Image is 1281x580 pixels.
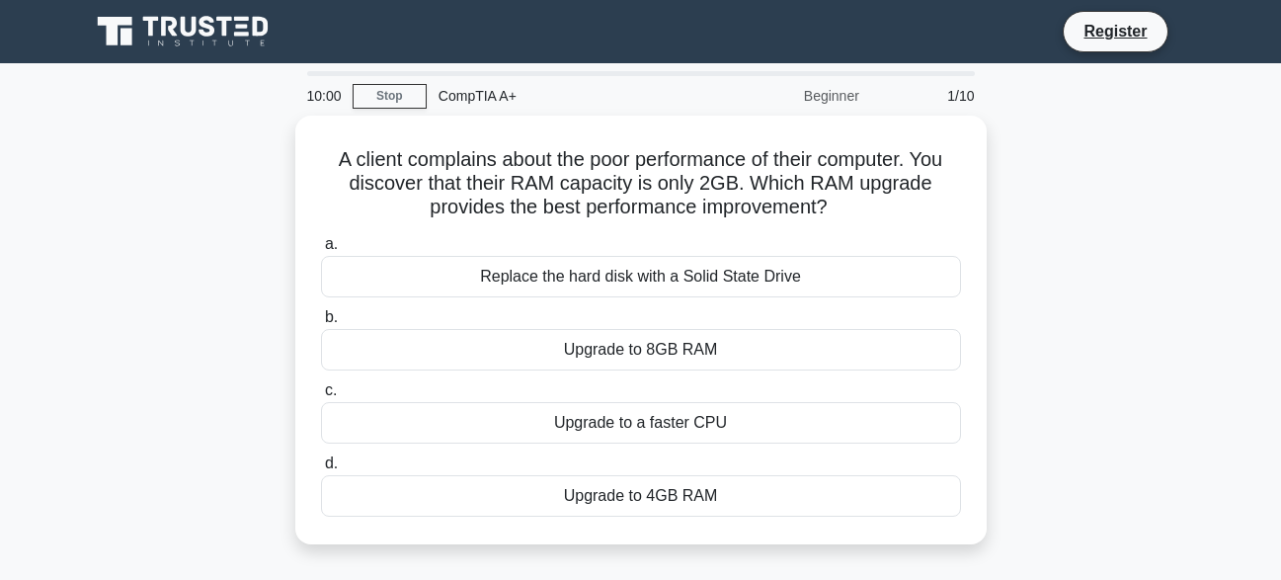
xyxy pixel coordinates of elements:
h5: A client complains about the poor performance of their computer. You discover that their RAM capa... [319,147,963,220]
span: d. [325,455,338,471]
div: Replace the hard disk with a Solid State Drive [321,256,961,297]
a: Register [1072,19,1159,43]
span: b. [325,308,338,325]
a: Stop [353,84,427,109]
span: a. [325,235,338,252]
div: CompTIA A+ [427,76,698,116]
div: 10:00 [295,76,353,116]
div: Upgrade to a faster CPU [321,402,961,444]
div: Upgrade to 4GB RAM [321,475,961,517]
div: 1/10 [871,76,987,116]
span: c. [325,381,337,398]
div: Beginner [698,76,871,116]
div: Upgrade to 8GB RAM [321,329,961,371]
